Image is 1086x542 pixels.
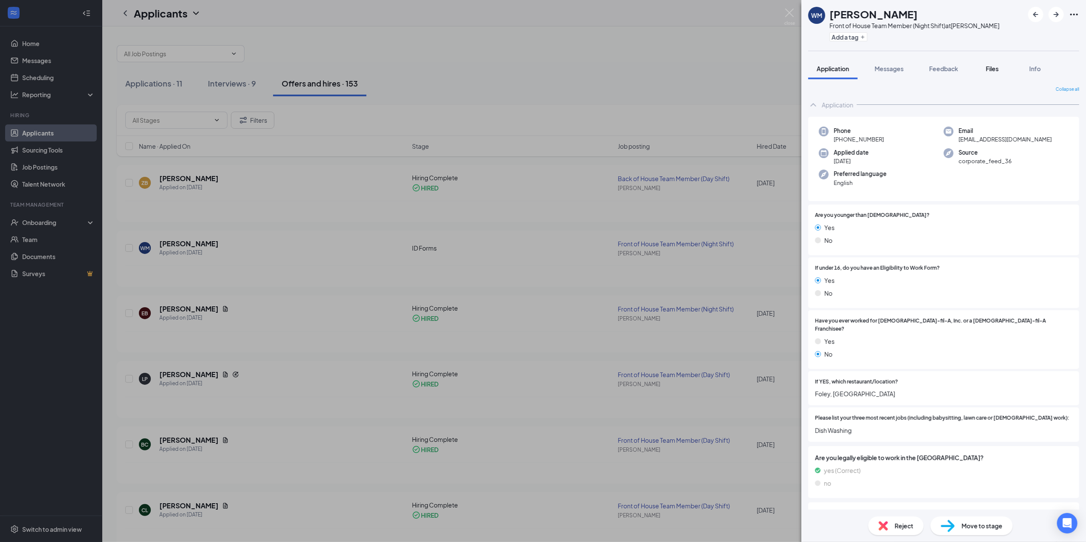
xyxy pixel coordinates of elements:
span: Yes [824,337,835,346]
span: Application [817,65,849,72]
span: Yes [824,276,835,285]
span: Are you legally eligible to work in the [GEOGRAPHIC_DATA]? [815,453,1072,462]
span: If under 16, do you have an Eligibility to Work Form? [815,264,940,272]
div: Open Intercom Messenger [1057,513,1077,533]
span: Reject [895,521,913,530]
h1: [PERSON_NAME] [830,7,918,21]
svg: ArrowRight [1051,9,1061,20]
span: Phone [834,127,884,135]
span: Email [959,127,1052,135]
span: Messages [875,65,904,72]
span: yes (Correct) [824,466,861,475]
span: No [824,349,833,359]
span: [DATE] [834,157,869,165]
span: Preferred language [834,170,887,178]
span: Files [986,65,999,72]
span: Are you at least 15 years of age? [815,509,1072,519]
span: Move to stage [962,521,1002,530]
span: Collapse all [1056,86,1079,93]
span: Feedback [929,65,958,72]
span: If YES, which restaurant/location? [815,378,898,386]
svg: Ellipses [1069,9,1079,20]
span: no [824,479,831,488]
span: Have you ever worked for [DEMOGRAPHIC_DATA]-fil-A, Inc. or a [DEMOGRAPHIC_DATA]-fil-A Franchisee? [815,317,1072,333]
div: WM [811,11,822,20]
span: Are you younger than [DEMOGRAPHIC_DATA]? [815,211,930,219]
span: corporate_feed_36 [959,157,1012,165]
button: ArrowRight [1049,7,1064,22]
span: Foley, [GEOGRAPHIC_DATA] [815,389,1072,398]
span: Dish Washing [815,426,1072,435]
span: Source [959,148,1012,157]
svg: ArrowLeftNew [1031,9,1041,20]
span: Info [1029,65,1041,72]
div: Front of House Team Member (Night Shift) at [PERSON_NAME] [830,21,1000,30]
div: Application [822,101,853,109]
svg: Plus [860,35,865,40]
span: [PHONE_NUMBER] [834,135,884,144]
button: ArrowLeftNew [1028,7,1043,22]
span: Applied date [834,148,869,157]
span: Yes [824,223,835,232]
button: PlusAdd a tag [830,32,867,41]
span: No [824,236,833,245]
span: No [824,288,833,298]
span: Please list your three most recent jobs (including babysitting, lawn care or [DEMOGRAPHIC_DATA] w... [815,414,1069,422]
svg: ChevronUp [808,100,818,110]
span: [EMAIL_ADDRESS][DOMAIN_NAME] [959,135,1052,144]
span: English [834,179,887,187]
